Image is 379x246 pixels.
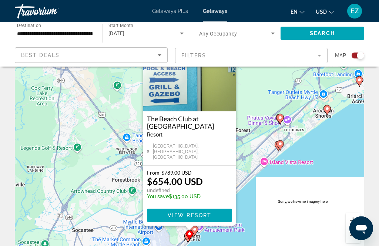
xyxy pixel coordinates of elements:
[345,3,364,19] button: User Menu
[199,31,237,37] span: Any Occupancy
[21,52,60,58] span: Best Deals
[168,212,211,218] span: View Resort
[147,193,203,199] p: $135.00 USD
[291,9,298,15] span: en
[147,115,232,130] a: The Beach Club at [GEOGRAPHIC_DATA]
[153,143,232,160] span: [GEOGRAPHIC_DATA], [GEOGRAPHIC_DATA], [GEOGRAPHIC_DATA]
[175,47,328,64] button: Filter
[108,30,125,36] span: [DATE]
[108,23,133,28] span: Start Month
[316,9,327,15] span: USD
[346,213,360,228] button: Zoom in
[143,37,236,111] img: 6054O01X.jpg
[351,7,359,15] span: EZ
[291,6,305,17] button: Change language
[310,30,335,36] span: Search
[147,193,169,199] span: You save
[335,50,346,61] span: Map
[316,6,334,17] button: Change currency
[21,51,161,60] mat-select: Sort by
[349,216,373,240] iframe: Button to launch messaging window
[15,1,89,21] a: Travorium
[147,169,160,176] span: From
[17,23,41,28] span: Destination
[346,228,360,243] button: Zoom out
[147,187,203,193] p: undefined
[281,27,364,40] button: Search
[203,8,227,14] a: Getaways
[147,209,232,222] button: View Resort
[152,8,188,14] a: Getaways Plus
[161,169,192,176] span: $789.00 USD
[147,176,203,187] p: $654.00 USD
[147,132,162,138] span: Resort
